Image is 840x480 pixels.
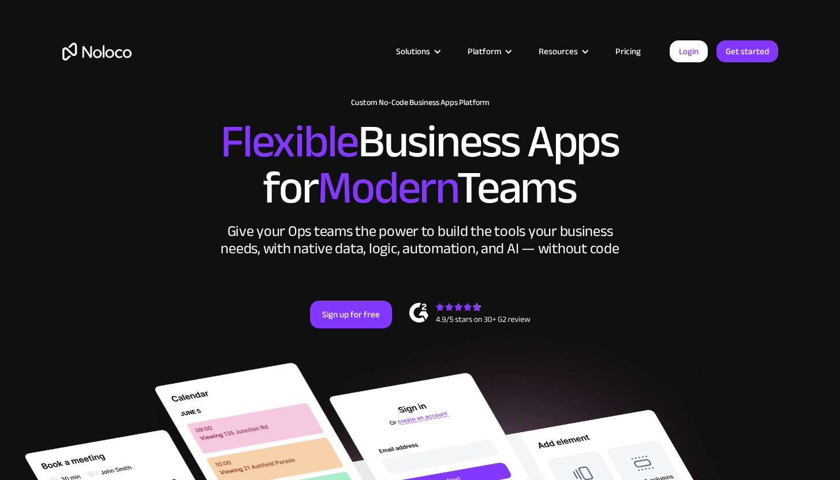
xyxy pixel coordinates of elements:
div: Solutions [382,44,453,59]
a: Login [670,40,708,62]
div: Resources [539,44,578,59]
a: Get started [716,40,778,62]
div: Resources [524,44,601,59]
div: Platform [468,44,501,59]
a: Sign up for free [310,301,392,328]
div: Solutions [396,44,430,59]
span: Modern [318,145,457,231]
div: Platform [453,44,524,59]
h2: Business Apps for Teams [62,119,778,211]
div: Give your Ops teams the power to build the tools your business needs, with native data, logic, au... [218,223,622,257]
a: Pricing [601,44,655,59]
span: Flexible [221,99,358,185]
a: home [62,43,132,61]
